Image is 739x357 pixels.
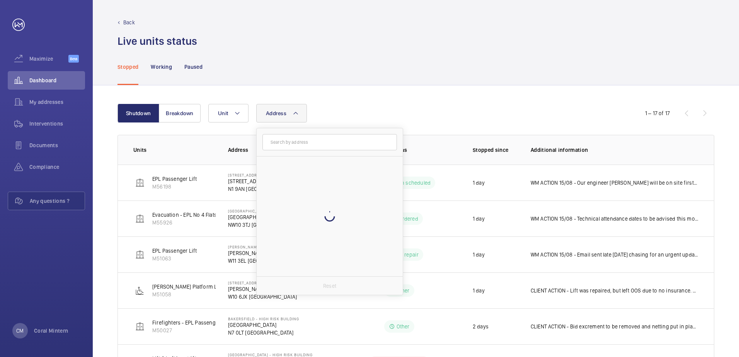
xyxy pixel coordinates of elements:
[531,323,698,330] p: CLIENT ACTION - Bid excrement to be removed and netting put in place to prevent this from happening.
[135,214,145,223] img: elevator.svg
[397,323,410,330] p: Other
[152,291,222,298] p: M51058
[152,283,222,291] p: [PERSON_NAME] Platform Lift
[473,146,518,154] p: Stopped since
[645,109,670,117] div: 1 – 17 of 17
[228,352,313,357] p: [GEOGRAPHIC_DATA] - High Risk Building
[218,110,228,116] span: Unit
[117,34,197,48] h1: Live units status
[135,286,145,295] img: platform_lift.svg
[473,323,489,330] p: 2 days
[117,63,138,71] p: Stopped
[34,327,68,335] p: Coral Mintern
[228,257,296,265] p: W11 3EL [GEOGRAPHIC_DATA]
[29,141,85,149] span: Documents
[473,179,485,187] p: 1 day
[531,146,698,154] p: Additional information
[228,177,312,185] p: [STREET_ADDRESS][PERSON_NAME]
[228,285,299,293] p: [PERSON_NAME] House
[228,329,299,337] p: N7 0LT [GEOGRAPHIC_DATA]
[228,321,299,329] p: [GEOGRAPHIC_DATA]
[473,287,485,294] p: 1 day
[29,76,85,84] span: Dashboard
[135,250,145,259] img: elevator.svg
[266,110,286,116] span: Address
[228,146,338,154] p: Address
[228,249,296,257] p: [PERSON_NAME] House
[117,104,159,122] button: Shutdown
[152,319,242,326] p: Firefighters - EPL Passenger Lift No 2
[16,327,24,335] p: CM
[68,55,79,63] span: Beta
[473,215,485,223] p: 1 day
[152,326,242,334] p: M50027
[151,63,172,71] p: Working
[531,215,698,223] p: WM ACTION 15/08 - Technical attendance dates to be advised this morning. WM ACTION 14/08 - Parts ...
[152,211,243,219] p: Evacuation - EPL No 4 Flats 45-101 R/h
[531,251,698,258] p: WM ACTION 15/08 - Email sent late [DATE] chasing for an urgent update on this repair. WM ACTION 1...
[228,293,299,301] p: W10 6JX [GEOGRAPHIC_DATA]
[159,104,201,122] button: Breakdown
[473,251,485,258] p: 1 day
[228,221,338,229] p: NW10 3TJ [GEOGRAPHIC_DATA]
[133,146,216,154] p: Units
[228,173,312,177] p: [STREET_ADDRESS][PERSON_NAME]
[29,120,85,127] span: Interventions
[152,183,197,190] p: M56198
[228,280,299,285] p: [STREET_ADDRESS][PERSON_NAME]
[135,178,145,187] img: elevator.svg
[531,287,698,294] p: CLIENT ACTION - Lift was repaired, but left OOS due to no insurance. WM ACTION 13/08 - Tech engin...
[152,175,197,183] p: EPL Passenger Lift
[29,55,68,63] span: Maximize
[184,63,203,71] p: Paused
[228,209,338,213] p: [GEOGRAPHIC_DATA] C Flats 45-101 - High Risk Building
[152,247,197,255] p: EPL Passenger Lift
[135,322,145,331] img: elevator.svg
[123,19,135,26] p: Back
[208,104,249,122] button: Unit
[228,185,312,193] p: N1 9AN [GEOGRAPHIC_DATA]
[228,316,299,321] p: Bakersfield - High Risk Building
[262,134,397,150] input: Search by address
[152,219,243,226] p: M55926
[228,245,296,249] p: [PERSON_NAME] House
[152,255,197,262] p: M51063
[29,163,85,171] span: Compliance
[29,98,85,106] span: My addresses
[228,213,338,221] p: [GEOGRAPHIC_DATA] C Flats 45-101
[323,282,336,290] p: Reset
[256,104,307,122] button: Address
[531,179,698,187] p: WM ACTION 15/08 - Our engineer [PERSON_NAME] will be on site first thing this morning. WM ACTION ...
[30,197,85,205] span: Any questions ?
